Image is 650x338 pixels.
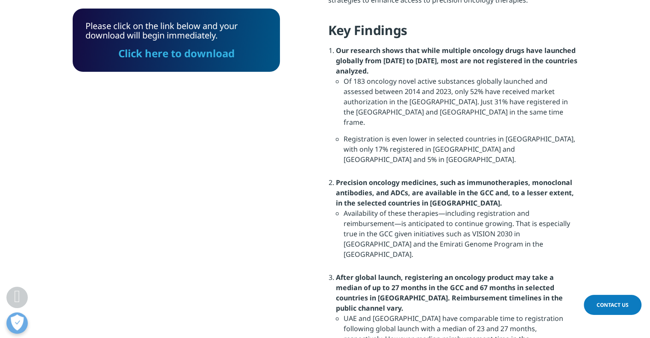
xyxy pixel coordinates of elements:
strong: After global launch, registering an oncology product may take a median of up to 27 months in the ... [336,273,563,313]
strong: Precision oncology medicines, such as immunotherapies, monoclonal antibodies, and ADCs, are avail... [336,178,574,208]
li: Availability of these therapies—including registration and reimbursement—is anticipated to contin... [344,208,577,266]
div: Please click on the link below and your download will begin immediately. [85,21,267,59]
strong: Our research shows that while multiple oncology drugs have launched globally from [DATE] to [DATE... [336,46,577,76]
a: Contact Us [584,295,641,315]
li: Registration is even lower in selected countries in [GEOGRAPHIC_DATA], with only 17% registered i... [344,134,577,171]
a: Click here to download [118,46,235,60]
li: Of 183 oncology novel active substances globally launched and assessed between 2014 and 2023, onl... [344,76,577,134]
button: Open Preferences [6,312,28,334]
h4: Key Findings [328,22,577,45]
span: Contact Us [597,301,629,309]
